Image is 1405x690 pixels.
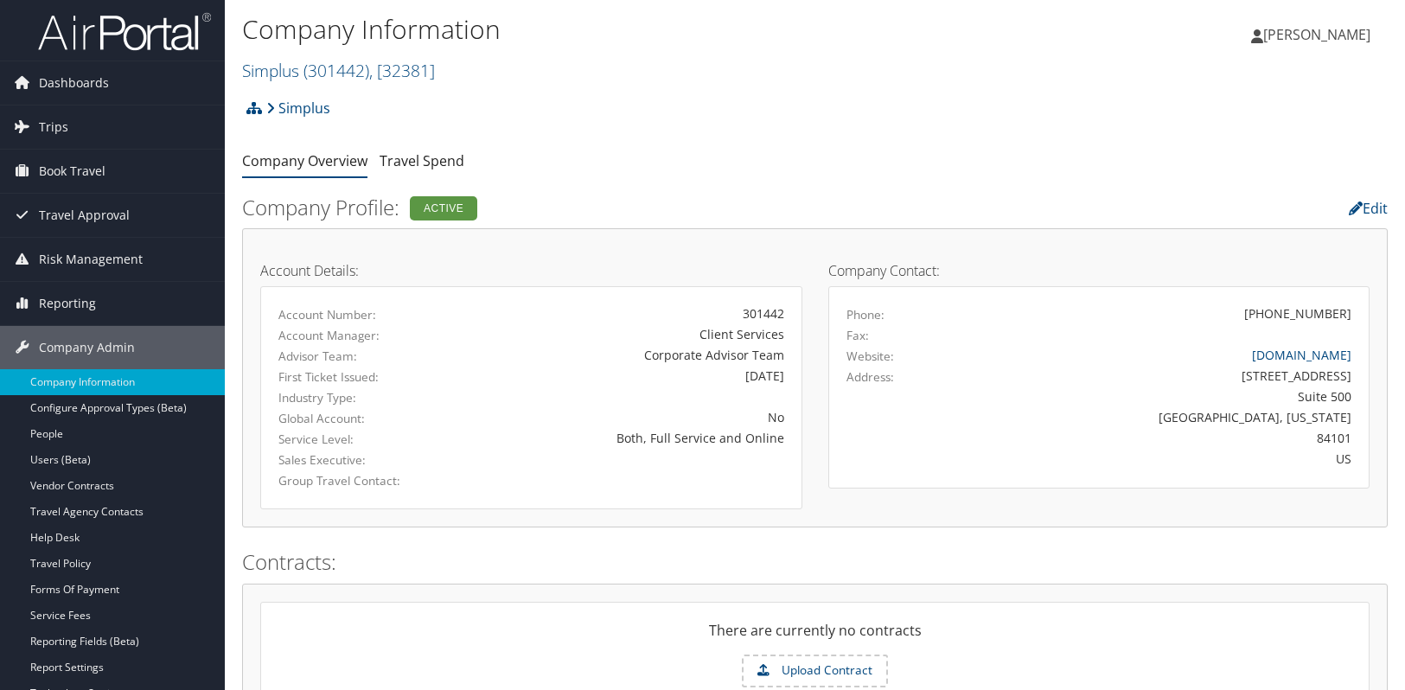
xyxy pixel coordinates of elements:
[39,238,143,281] span: Risk Management
[261,620,1369,655] div: There are currently no contracts
[744,656,886,686] label: Upload Contract
[278,368,430,386] label: First Ticket Issued:
[456,304,784,323] div: 301442
[39,61,109,105] span: Dashboards
[1263,25,1370,44] span: [PERSON_NAME]
[39,194,130,237] span: Travel Approval
[39,105,68,149] span: Trips
[846,348,894,365] label: Website:
[242,547,1388,577] h2: Contracts:
[303,59,369,82] span: ( 301442 )
[242,11,1006,48] h1: Company Information
[278,410,430,427] label: Global Account:
[278,431,430,448] label: Service Level:
[979,429,1351,447] div: 84101
[979,367,1351,385] div: [STREET_ADDRESS]
[846,368,894,386] label: Address:
[278,327,430,344] label: Account Manager:
[260,264,802,278] h4: Account Details:
[369,59,435,82] span: , [ 32381 ]
[39,150,105,193] span: Book Travel
[242,59,435,82] a: Simplus
[456,429,784,447] div: Both, Full Service and Online
[39,282,96,325] span: Reporting
[828,264,1370,278] h4: Company Contact:
[380,151,464,170] a: Travel Spend
[456,325,784,343] div: Client Services
[456,346,784,364] div: Corporate Advisor Team
[278,389,430,406] label: Industry Type:
[266,91,330,125] a: Simplus
[39,326,135,369] span: Company Admin
[278,306,430,323] label: Account Number:
[278,472,430,489] label: Group Travel Contact:
[278,348,430,365] label: Advisor Team:
[38,11,211,52] img: airportal-logo.png
[1251,9,1388,61] a: [PERSON_NAME]
[846,327,869,344] label: Fax:
[242,193,997,222] h2: Company Profile:
[1244,304,1351,323] div: [PHONE_NUMBER]
[242,151,367,170] a: Company Overview
[1349,199,1388,218] a: Edit
[979,408,1351,426] div: [GEOGRAPHIC_DATA], [US_STATE]
[1252,347,1351,363] a: [DOMAIN_NAME]
[846,306,885,323] label: Phone:
[410,196,477,220] div: Active
[979,450,1351,468] div: US
[456,367,784,385] div: [DATE]
[278,451,430,469] label: Sales Executive:
[456,408,784,426] div: No
[979,387,1351,406] div: Suite 500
